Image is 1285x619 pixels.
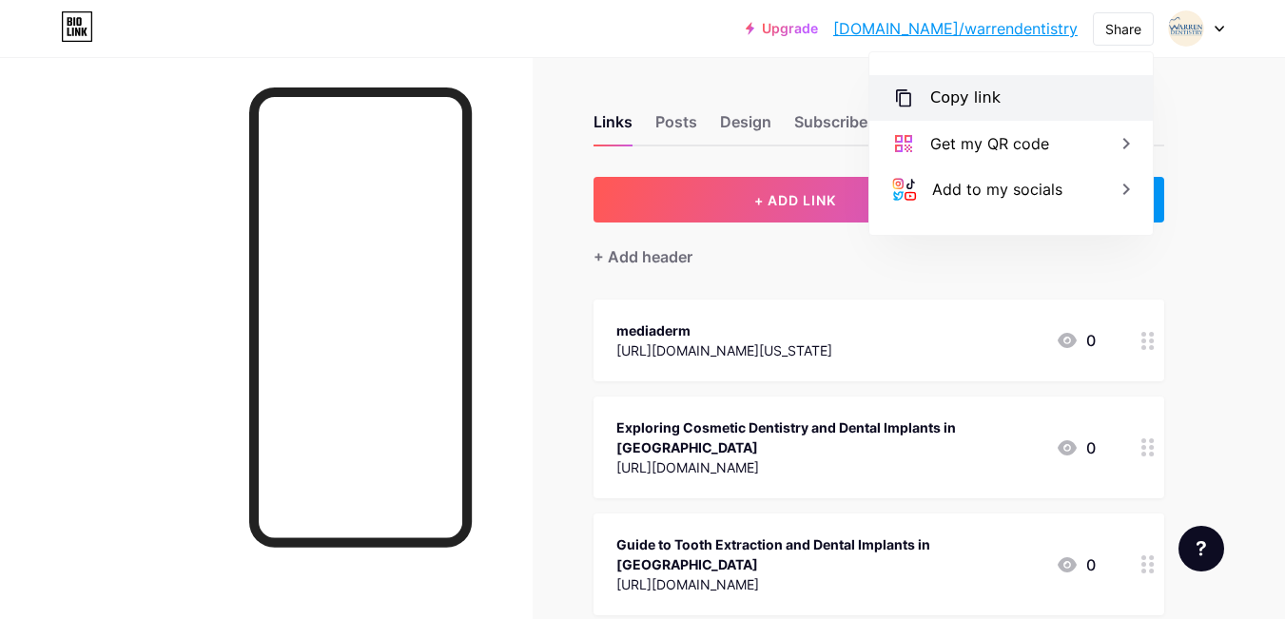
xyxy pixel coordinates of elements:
[616,340,832,360] div: [URL][DOMAIN_NAME][US_STATE]
[754,192,836,208] span: + ADD LINK
[930,87,1001,109] div: Copy link
[616,534,1041,574] div: Guide to Tooth Extraction and Dental Implants in [GEOGRAPHIC_DATA]
[655,110,697,145] div: Posts
[1056,553,1096,576] div: 0
[616,417,1041,457] div: Exploring Cosmetic Dentistry and Dental Implants in [GEOGRAPHIC_DATA]
[746,21,818,36] a: Upgrade
[1105,19,1141,39] div: Share
[616,574,1041,594] div: [URL][DOMAIN_NAME]
[932,178,1062,201] div: Add to my socials
[594,245,692,268] div: + Add header
[930,132,1049,155] div: Get my QR code
[1056,436,1096,459] div: 0
[1056,329,1096,352] div: 0
[594,110,633,145] div: Links
[616,320,832,340] div: mediaderm
[1168,10,1204,47] img: warrendentistry
[616,457,1041,477] div: [URL][DOMAIN_NAME]
[594,177,998,222] button: + ADD LINK
[794,110,882,145] div: Subscribers
[833,17,1078,40] a: [DOMAIN_NAME]/warrendentistry
[720,110,771,145] div: Design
